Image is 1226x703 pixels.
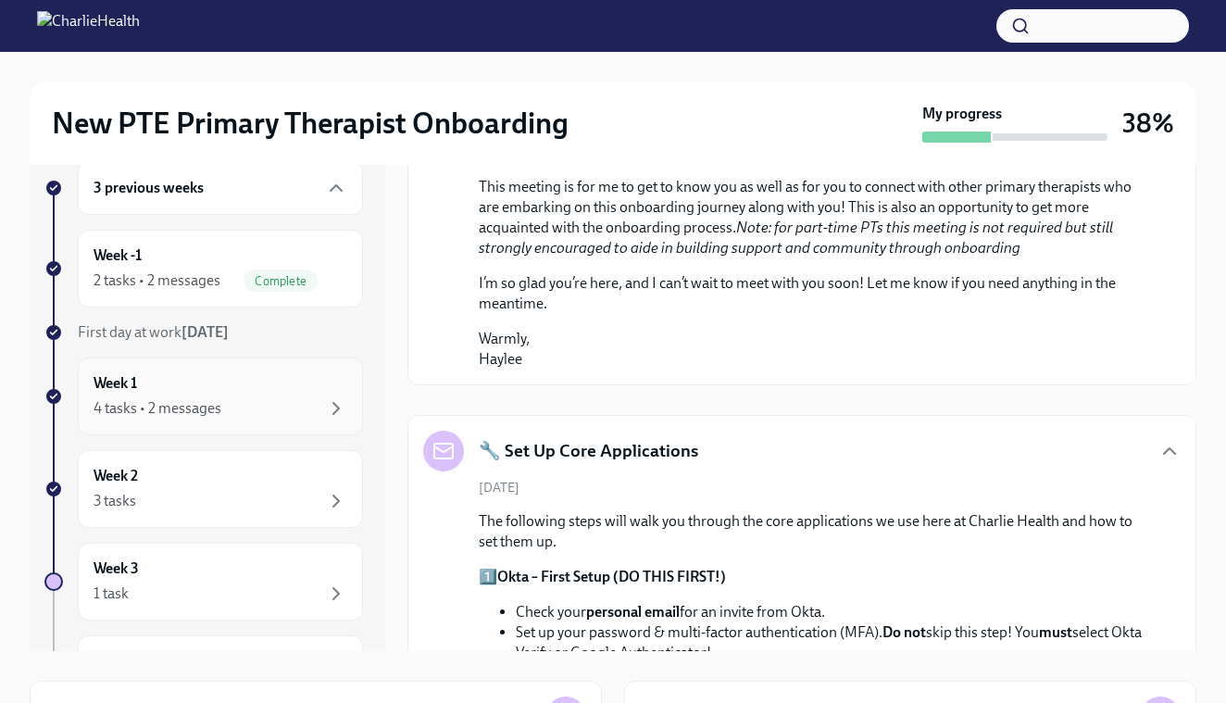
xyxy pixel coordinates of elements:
[479,479,519,496] span: [DATE]
[479,567,1151,587] p: 1️⃣
[94,373,137,394] h6: Week 1
[516,602,1151,622] li: Check your for an invite from Okta.
[52,105,569,142] h2: New PTE Primary Therapist Onboarding
[94,466,138,486] h6: Week 2
[479,177,1151,258] p: This meeting is for me to get to know you as well as for you to connect with other primary therap...
[244,274,318,288] span: Complete
[94,178,204,198] h6: 3 previous weeks
[1039,623,1072,641] strong: must
[516,622,1151,663] li: Set up your password & multi-factor authentication (MFA). skip this step! You select Okta Verify ...
[479,439,698,463] h5: 🔧 Set Up Core Applications
[94,584,129,604] div: 1 task
[94,491,136,511] div: 3 tasks
[44,322,363,343] a: First day at work[DATE]
[922,104,1002,124] strong: My progress
[181,323,229,341] strong: [DATE]
[1122,107,1174,140] h3: 38%
[78,323,229,341] span: First day at work
[586,603,680,621] strong: personal email
[479,511,1151,552] p: The following steps will walk you through the core applications we use here at Charlie Health and...
[497,568,726,585] strong: Okta – First Setup (DO THIS FIRST!)
[94,398,221,419] div: 4 tasks • 2 messages
[78,161,363,215] div: 3 previous weeks
[44,358,363,435] a: Week 14 tasks • 2 messages
[44,543,363,621] a: Week 31 task
[94,245,142,266] h6: Week -1
[479,329,1151,370] p: Warmly, Haylee
[44,450,363,528] a: Week 23 tasks
[882,623,926,641] strong: Do not
[94,270,220,291] div: 2 tasks • 2 messages
[479,273,1151,314] p: I’m so glad you’re here, and I can’t wait to meet with you soon! Let me know if you need anything...
[44,230,363,308] a: Week -12 tasks • 2 messagesComplete
[479,219,1113,257] em: Note: for part-time PTs this meeting is not required but still strongly encouraged to aide in bui...
[94,559,139,579] h6: Week 3
[37,11,140,41] img: CharlieHealth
